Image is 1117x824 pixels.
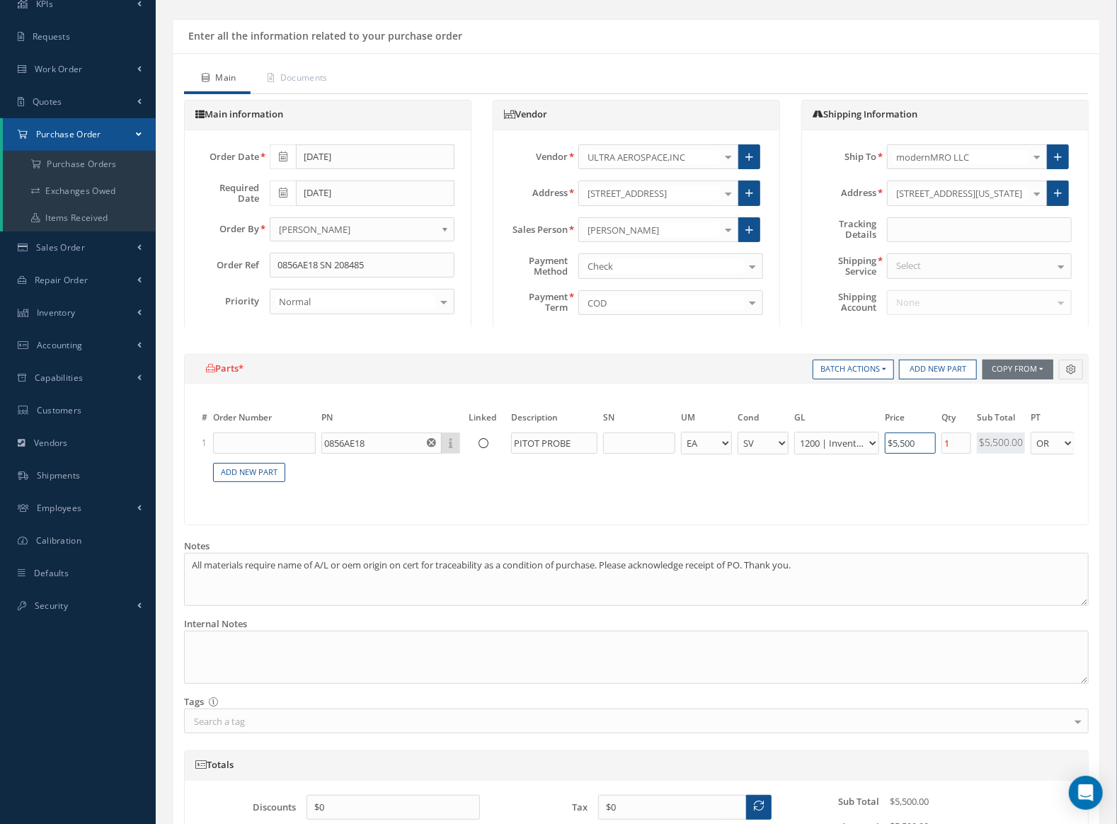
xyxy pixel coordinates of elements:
[977,433,1025,454] div: $5,500.00
[499,256,568,277] label: Payment Method
[584,259,744,273] span: Check
[893,186,1029,200] span: [STREET_ADDRESS][US_STATE]
[808,256,876,277] label: Shipping Service
[275,294,435,309] span: Normal
[3,118,156,151] a: Purchase Order
[199,802,296,813] label: Discounts
[35,63,83,75] span: Work Order
[893,259,921,273] span: Select
[469,434,505,452] span: This Part is not linked to a work order part or a sales order part
[34,567,69,579] span: Defaults
[35,372,84,384] span: Capabilities
[899,360,977,379] button: Add New Part
[184,64,251,94] a: Main
[35,600,68,612] span: Security
[3,151,156,178] a: Purchase Orders
[37,339,83,351] span: Accounting
[808,151,876,162] label: Ship To
[35,274,88,286] span: Repair Order
[584,186,720,200] span: [STREET_ADDRESS]
[939,398,974,430] th: Qty
[3,205,156,231] a: Items Received
[808,188,876,198] label: Address
[190,224,259,234] label: Order By
[199,398,210,430] th: #
[808,219,876,240] label: Tracking Details
[584,223,720,237] span: [PERSON_NAME]
[424,433,442,454] button: Reset
[508,398,600,430] th: Description
[1069,776,1103,810] div: Open Intercom Messenger
[890,795,929,808] span: $5,500.00
[279,221,436,238] span: [PERSON_NAME]
[735,398,791,430] th: Cond
[983,360,1053,379] button: Copy From
[1028,398,1077,430] th: PT
[466,398,508,430] th: Linked
[37,502,82,514] span: Employees
[813,360,894,379] button: Batch Actions
[499,188,568,198] label: Address
[491,802,588,813] label: Tax
[190,151,259,162] label: Order Date
[37,307,76,319] span: Inventory
[251,64,342,94] a: Documents
[33,30,70,42] span: Requests
[190,296,259,307] label: Priority
[893,150,1029,164] span: modernMRO LLC
[184,25,462,42] h5: Enter all the information related to your purchase order
[190,715,245,729] span: Search a tag
[427,438,436,447] svg: Reset
[499,292,568,313] label: Payment Term
[195,109,460,120] h5: Main information
[882,398,939,430] th: Price
[195,760,1077,771] h5: Totals
[974,398,1028,430] th: Sub Total
[584,296,744,310] span: COD
[37,469,81,481] span: Shipments
[190,183,259,204] label: Required Date
[36,128,101,140] span: Purchase Order
[782,796,879,807] label: Sub Total
[184,541,210,551] label: Notes
[504,109,769,120] h5: Vendor
[791,398,882,430] th: GL
[36,241,85,253] span: Sales Order
[213,463,285,482] a: Add New Part
[319,398,466,430] th: PN
[37,404,82,416] span: Customers
[210,398,319,430] th: Order Number
[206,363,802,374] h5: Parts
[678,398,735,430] th: UM
[184,619,247,629] label: Internal Notes
[584,150,720,164] span: ULTRA AEROSPACE,INC
[199,430,210,457] td: 1
[3,178,156,205] a: Exchanges Owed
[808,292,876,313] label: Shipping Account
[813,360,1089,379] div: Button group with nested dropdown
[36,534,81,547] span: Calibration
[34,437,68,449] span: Vendors
[33,96,62,108] span: Quotes
[184,697,204,707] label: Tags
[600,398,678,430] th: SN
[499,224,568,235] label: Sales Person
[813,109,1077,120] h5: Shipping Information
[190,260,259,270] label: Order Ref
[499,151,568,162] label: Vendor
